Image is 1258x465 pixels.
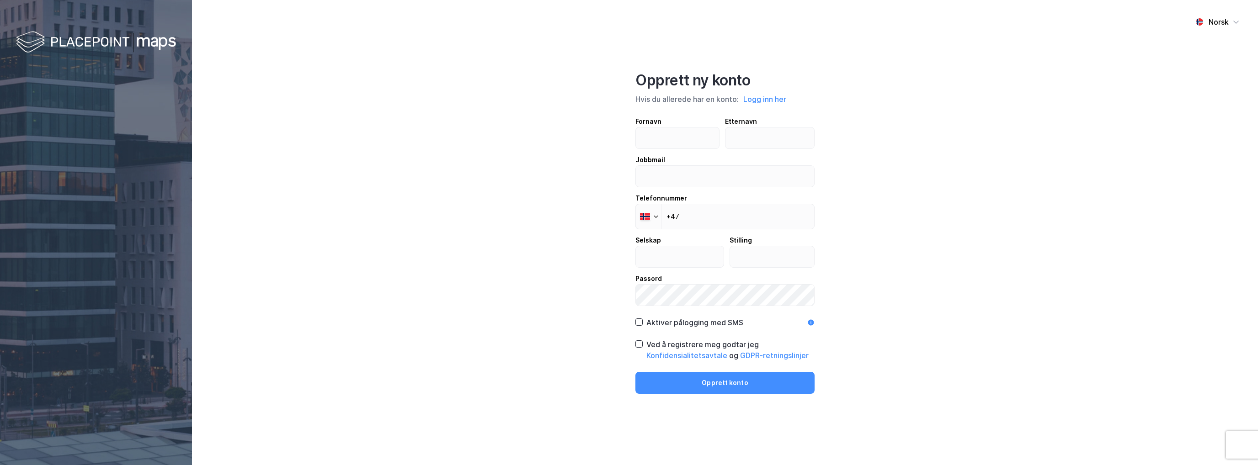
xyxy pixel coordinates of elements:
input: Telefonnummer [635,204,815,229]
div: Norsk [1209,16,1229,27]
div: Ved å registrere meg godtar jeg og [646,339,815,361]
button: Logg inn her [741,93,789,105]
div: Selskap [635,235,724,246]
div: Stilling [730,235,815,246]
div: Jobbmail [635,154,815,165]
div: Telefonnummer [635,193,815,204]
img: logo-white.f07954bde2210d2a523dddb988cd2aa7.svg [16,29,176,56]
div: Opprett ny konto [635,71,815,90]
div: Hvis du allerede har en konto: [635,93,815,105]
div: Passord [635,273,815,284]
div: Fornavn [635,116,720,127]
button: Opprett konto [635,372,815,394]
div: Aktiver pålogging med SMS [646,317,743,328]
div: Etternavn [725,116,815,127]
div: Norway: + 47 [636,204,661,229]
